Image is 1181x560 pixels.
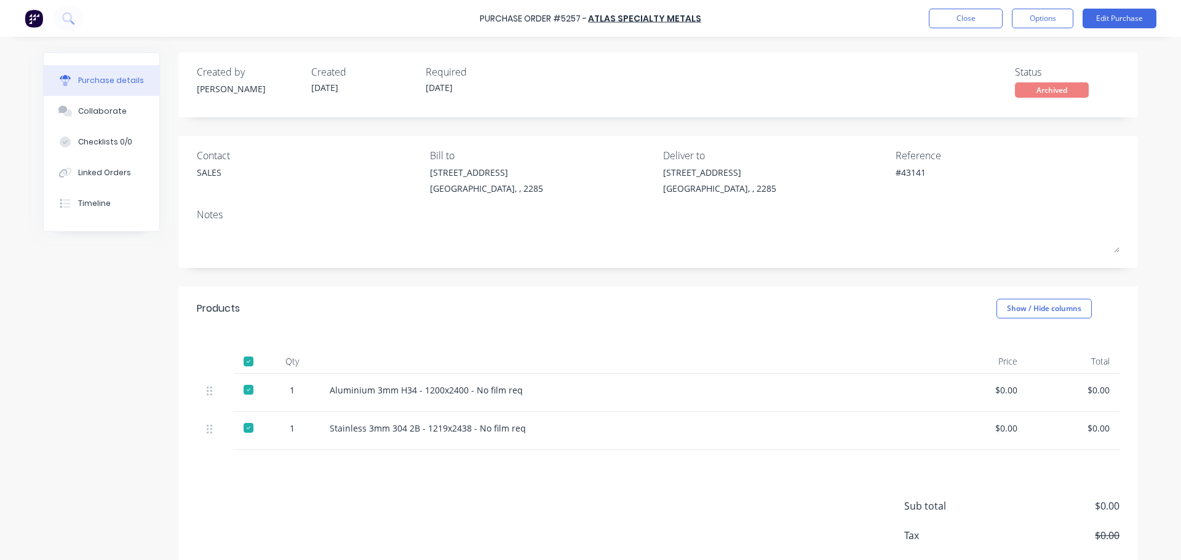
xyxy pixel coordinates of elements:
[78,106,127,117] div: Collaborate
[1037,422,1110,435] div: $0.00
[663,166,776,179] div: [STREET_ADDRESS]
[426,65,530,79] div: Required
[78,167,131,178] div: Linked Orders
[996,528,1119,543] span: $0.00
[197,148,421,163] div: Contact
[44,65,159,96] button: Purchase details
[25,9,43,28] img: Factory
[44,127,159,157] button: Checklists 0/0
[1037,384,1110,396] div: $0.00
[78,75,144,86] div: Purchase details
[1012,9,1073,28] button: Options
[663,182,776,195] div: [GEOGRAPHIC_DATA], , 2285
[430,182,543,195] div: [GEOGRAPHIC_DATA], , 2285
[945,422,1017,435] div: $0.00
[996,499,1119,513] span: $0.00
[430,166,543,179] div: [STREET_ADDRESS]
[1083,9,1156,28] button: Edit Purchase
[430,148,654,163] div: Bill to
[663,148,887,163] div: Deliver to
[197,65,301,79] div: Created by
[78,136,132,148] div: Checklists 0/0
[588,12,701,25] a: Atlas Specialty Metals
[44,157,159,188] button: Linked Orders
[330,422,925,435] div: Stainless 3mm 304 2B - 1219x2438 - No film req
[44,188,159,219] button: Timeline
[945,384,1017,396] div: $0.00
[330,384,925,396] div: Aluminium 3mm H34 - 1200x2400 - No film req
[904,499,996,513] span: Sub total
[44,96,159,127] button: Collaborate
[896,148,1119,163] div: Reference
[197,207,1119,222] div: Notes
[1027,349,1119,374] div: Total
[1015,65,1119,79] div: Status
[896,166,1049,194] textarea: #43141
[904,528,996,543] span: Tax
[274,422,310,435] div: 1
[197,301,240,316] div: Products
[197,82,301,95] div: [PERSON_NAME]
[264,349,320,374] div: Qty
[197,166,221,179] div: SALES
[1015,82,1089,98] div: Archived
[480,12,587,25] div: Purchase Order #5257 -
[78,198,111,209] div: Timeline
[935,349,1027,374] div: Price
[929,9,1003,28] button: Close
[311,65,416,79] div: Created
[996,299,1092,318] button: Show / Hide columns
[274,384,310,396] div: 1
